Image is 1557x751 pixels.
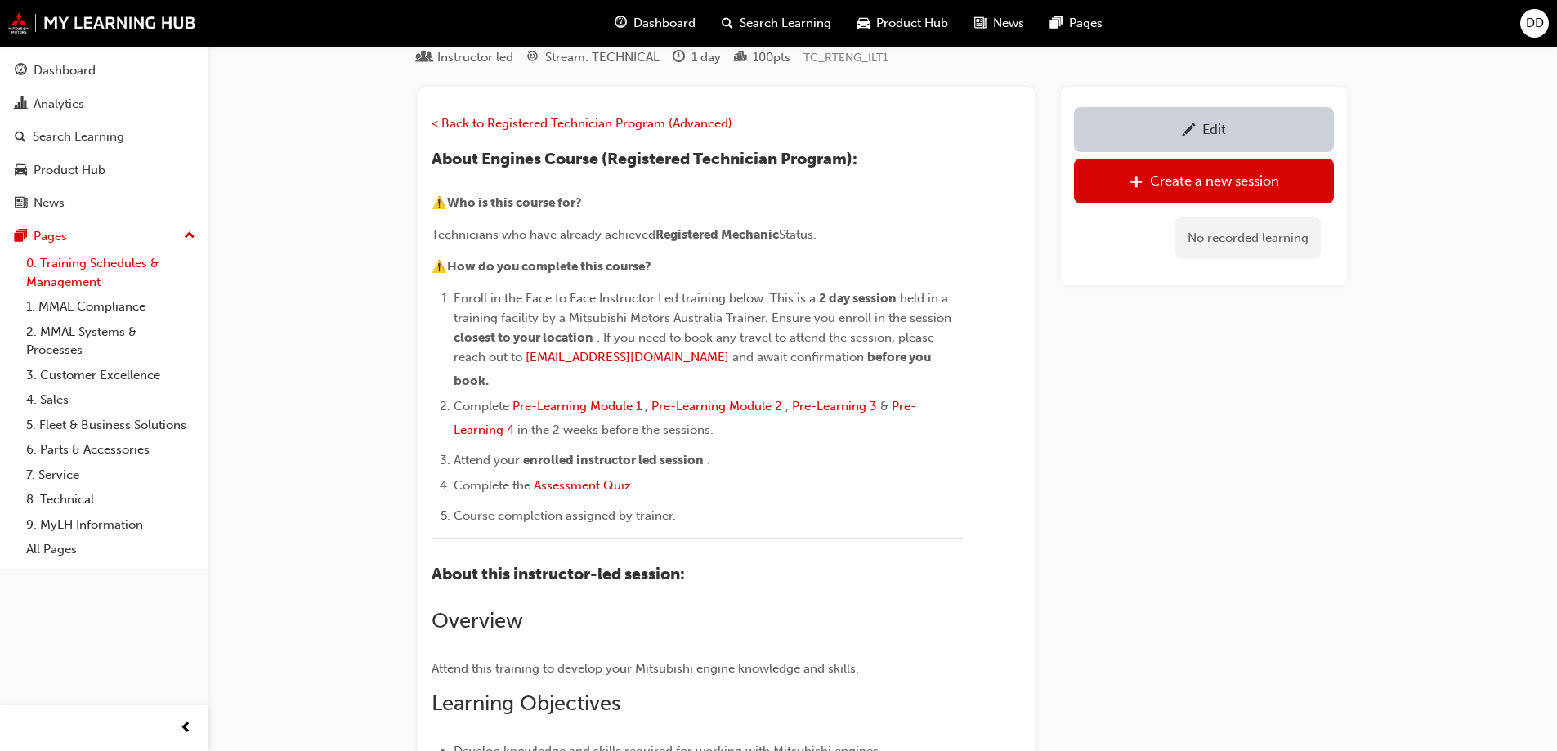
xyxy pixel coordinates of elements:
[1175,217,1321,260] div: No recorded learning
[633,14,696,33] span: Dashboard
[15,230,27,244] span: pages-icon
[20,437,202,463] a: 6. Parts & Accessories
[447,195,582,210] span: Who is this course for?
[437,48,513,67] div: Instructor led
[34,61,96,80] div: Dashboard
[7,56,202,86] a: Dashboard
[1526,14,1544,33] span: DD
[1037,7,1116,40] a: pages-iconPages
[803,51,888,65] span: Learning resource code
[15,163,27,178] span: car-icon
[526,51,539,65] span: target-icon
[602,7,709,40] a: guage-iconDashboard
[740,14,831,33] span: Search Learning
[432,661,859,676] span: Attend this training to develop your Mitsubishi engine knowledge and skills.
[34,161,105,180] div: Product Hub
[20,251,202,294] a: 0. Training Schedules & Management
[1050,13,1063,34] span: pages-icon
[526,350,729,364] a: [EMAIL_ADDRESS][DOMAIN_NAME]
[651,399,782,413] a: Pre-Learning Module 2
[432,259,447,274] span: ⚠️
[1150,172,1279,189] div: Create a new session
[432,691,620,716] span: Learning Objectives
[1520,9,1549,38] button: DD
[454,508,676,523] span: Course completion assigned by trainer.
[20,294,202,320] a: 1. MMAL Compliance
[20,512,202,538] a: 9. MyLH Information
[454,478,530,493] span: Complete the
[7,188,202,218] a: News
[418,51,431,65] span: learningResourceType_INSTRUCTOR_LED-icon
[1182,123,1196,140] span: pencil-icon
[34,227,67,246] div: Pages
[454,350,933,388] span: before you book.
[15,64,27,78] span: guage-icon
[792,399,877,413] a: Pre-Learning 3
[709,7,844,40] a: search-iconSearch Learning
[7,221,202,252] button: Pages
[432,565,685,583] span: About this instructor-led session:
[432,227,655,242] span: Technicians who have already achieved
[707,453,710,467] span: .
[20,487,202,512] a: 8. Technical
[615,13,627,34] span: guage-icon
[184,226,195,247] span: up-icon
[432,195,447,210] span: ⚠️
[645,399,648,413] span: ,
[34,194,65,212] div: News
[779,227,817,242] span: Status.
[180,718,192,739] span: prev-icon
[33,127,124,146] div: Search Learning
[819,291,897,306] span: 2 day session
[7,155,202,186] a: Product Hub
[8,12,196,34] img: mmal
[15,130,26,145] span: search-icon
[545,48,660,67] div: Stream: TECHNICAL
[20,537,202,562] a: All Pages
[844,7,961,40] a: car-iconProduct Hub
[1130,175,1143,191] span: plus-icon
[454,330,937,364] span: . If you need to book any travel to attend the session, please reach out to
[447,259,651,274] span: How do you complete this course?
[1074,159,1334,203] a: Create a new session
[734,51,746,65] span: podium-icon
[1069,14,1103,33] span: Pages
[534,478,634,493] a: Assessment Quiz.
[961,7,1037,40] a: news-iconNews
[20,413,202,438] a: 5. Fleet & Business Solutions
[512,399,642,413] a: Pre-Learning Module 1
[691,48,721,67] div: 1 day
[753,48,790,67] div: 100 pts
[454,291,816,306] span: Enroll in the Face to Face Instructor Led training below. This is a
[20,320,202,363] a: 2. MMAL Systems & Processes
[20,387,202,413] a: 4. Sales
[15,97,27,112] span: chart-icon
[20,363,202,388] a: 3. Customer Excellence
[454,291,951,325] span: held in a training facility by a Mitsubishi Motors Australia Trainer. Ensure you enroll in the se...
[785,399,789,413] span: ,
[673,47,721,68] div: Duration
[655,227,779,242] span: Registered Mechanic
[454,399,509,413] span: Complete
[432,116,732,131] a: < Back to Registered Technician Program (Advanced)
[526,47,660,68] div: Stream
[7,52,202,221] button: DashboardAnalyticsSearch LearningProduct HubNews
[1202,121,1226,137] div: Edit
[734,47,790,68] div: Points
[7,89,202,119] a: Analytics
[15,196,27,211] span: news-icon
[432,608,523,633] span: Overview
[880,399,888,413] span: &
[34,95,84,114] div: Analytics
[432,150,857,168] span: About Engines Course (Registered Technician Program):
[732,350,864,364] span: and await confirmation
[857,13,870,34] span: car-icon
